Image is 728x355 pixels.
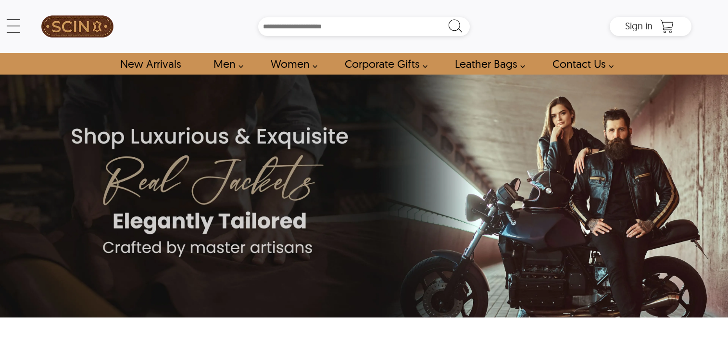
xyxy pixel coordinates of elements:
[202,53,249,75] a: shop men's leather jackets
[334,53,433,75] a: Shop Leather Corporate Gifts
[657,19,677,34] a: Shopping Cart
[260,53,323,75] a: Shop Women Leather Jackets
[444,53,530,75] a: Shop Leather Bags
[37,5,118,48] a: SCIN
[625,20,653,32] span: Sign in
[41,5,113,48] img: SCIN
[541,53,619,75] a: contact-us
[625,23,653,31] a: Sign in
[109,53,191,75] a: Shop New Arrivals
